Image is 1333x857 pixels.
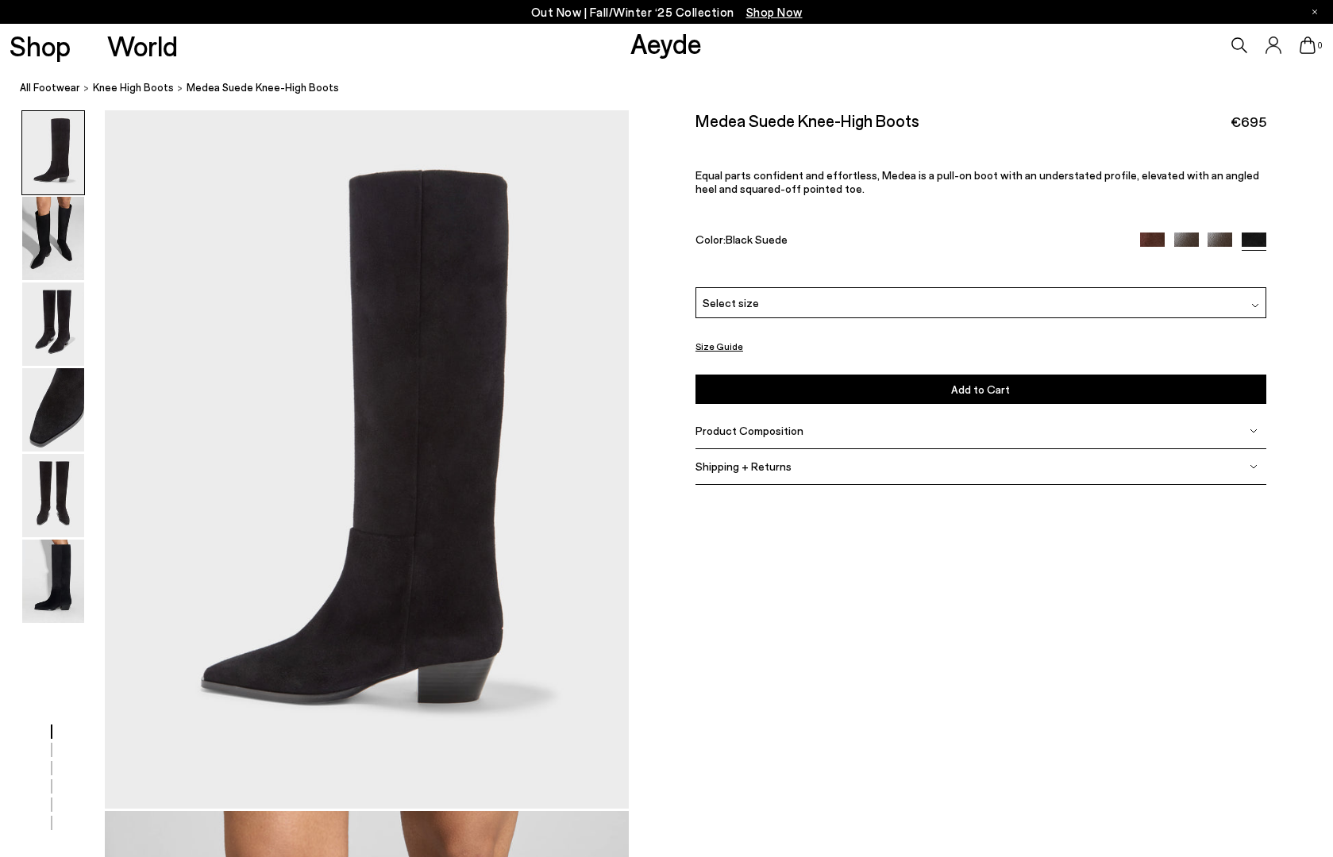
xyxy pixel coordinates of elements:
span: Black Suede [726,233,788,246]
p: Out Now | Fall/Winter ‘25 Collection [531,2,803,22]
a: World [107,32,178,60]
span: Add to Cart [951,382,1010,396]
a: 0 [1300,37,1316,54]
span: Product Composition [695,424,803,437]
span: €695 [1231,112,1266,132]
p: Equal parts confident and effortless, Medea is a pull-on boot with an understated profile, elevat... [695,168,1266,195]
a: Aeyde [630,26,702,60]
img: Medea Suede Knee-High Boots - Image 4 [22,368,84,452]
span: Shipping + Returns [695,459,792,473]
span: Navigate to /collections/new-in [746,5,803,19]
img: Medea Suede Knee-High Boots - Image 5 [22,454,84,537]
img: Medea Suede Knee-High Boots - Image 3 [22,282,84,366]
nav: breadcrumb [20,67,1333,110]
button: Size Guide [695,336,743,356]
img: Medea Suede Knee-High Boots - Image 1 [22,111,84,194]
button: Add to Cart [695,375,1266,404]
span: Select size [703,294,759,311]
h2: Medea Suede Knee-High Boots [695,110,919,130]
img: svg%3E [1250,463,1258,471]
span: knee high boots [93,81,174,94]
img: svg%3E [1251,302,1259,309]
div: Color: [695,233,1122,251]
a: knee high boots [93,79,174,96]
img: Medea Suede Knee-High Boots - Image 2 [22,197,84,280]
span: Medea Suede Knee-High Boots [187,79,339,96]
a: Shop [10,32,71,60]
img: Medea Suede Knee-High Boots - Image 6 [22,540,84,623]
img: svg%3E [1250,427,1258,435]
span: 0 [1316,41,1323,50]
a: All Footwear [20,79,80,96]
